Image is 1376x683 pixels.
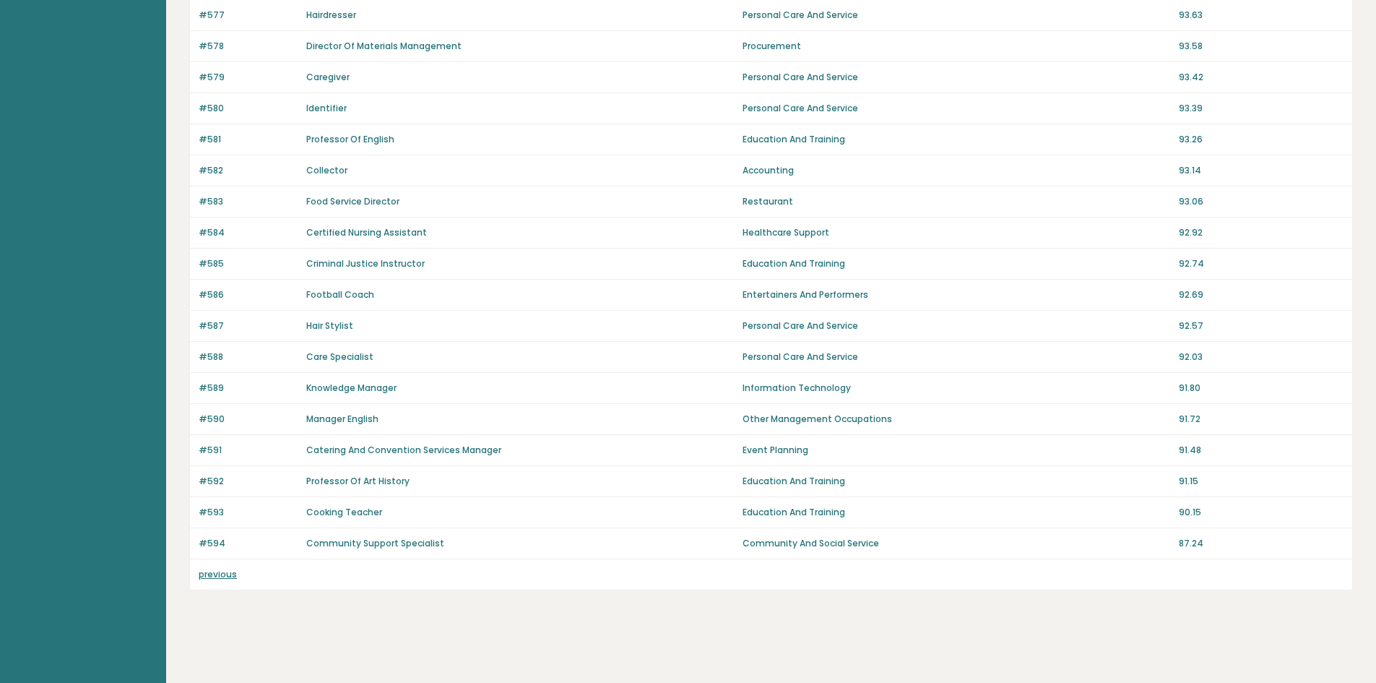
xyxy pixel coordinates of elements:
[199,475,298,488] p: #592
[743,9,1170,22] p: Personal Care And Service
[743,257,1170,270] p: Education And Training
[306,40,462,52] a: Director Of Materials Management
[199,382,298,395] p: #589
[306,537,444,549] a: Community Support Specialist
[743,351,1170,364] p: Personal Care And Service
[1179,164,1343,177] p: 93.14
[199,102,298,115] p: #580
[743,195,1170,208] p: Restaurant
[743,537,1170,550] p: Community And Social Service
[306,413,378,425] a: Manager English
[1179,382,1343,395] p: 91.80
[306,382,397,394] a: Knowledge Manager
[1179,444,1343,457] p: 91.48
[1179,537,1343,550] p: 87.24
[1179,102,1343,115] p: 93.39
[199,9,298,22] p: #577
[1179,288,1343,301] p: 92.69
[199,226,298,239] p: #584
[199,288,298,301] p: #586
[199,195,298,208] p: #583
[199,413,298,426] p: #590
[306,351,373,363] a: Care Specialist
[306,9,356,21] a: Hairdresser
[199,319,298,332] p: #587
[306,195,399,207] a: Food Service Director
[1179,319,1343,332] p: 92.57
[1179,506,1343,519] p: 90.15
[199,537,298,550] p: #594
[306,133,394,145] a: Professor Of English
[306,71,350,83] a: Caregiver
[199,506,298,519] p: #593
[743,288,1170,301] p: Entertainers And Performers
[306,475,410,487] a: Professor Of Art History
[743,71,1170,84] p: Personal Care And Service
[1179,71,1343,84] p: 93.42
[743,164,1170,177] p: Accounting
[743,475,1170,488] p: Education And Training
[306,257,425,270] a: Criminal Justice Instructor
[1179,195,1343,208] p: 93.06
[306,164,347,176] a: Collector
[743,226,1170,239] p: Healthcare Support
[306,226,427,239] a: Certified Nursing Assistant
[199,40,298,53] p: #578
[306,506,382,518] a: Cooking Teacher
[743,319,1170,332] p: Personal Care And Service
[743,444,1170,457] p: Event Planning
[199,568,237,580] a: previous
[199,71,298,84] p: #579
[1179,133,1343,146] p: 93.26
[199,351,298,364] p: #588
[1179,257,1343,270] p: 92.74
[1179,40,1343,53] p: 93.58
[306,102,347,114] a: Identifier
[199,257,298,270] p: #585
[1179,413,1343,426] p: 91.72
[743,413,1170,426] p: Other Management Occupations
[199,444,298,457] p: #591
[743,40,1170,53] p: Procurement
[306,288,374,301] a: Football Coach
[743,506,1170,519] p: Education And Training
[306,319,353,332] a: Hair Stylist
[1179,351,1343,364] p: 92.03
[1179,475,1343,488] p: 91.15
[199,133,298,146] p: #581
[743,382,1170,395] p: Information Technology
[1179,9,1343,22] p: 93.63
[199,164,298,177] p: #582
[743,133,1170,146] p: Education And Training
[306,444,501,456] a: Catering And Convention Services Manager
[743,102,1170,115] p: Personal Care And Service
[1179,226,1343,239] p: 92.92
